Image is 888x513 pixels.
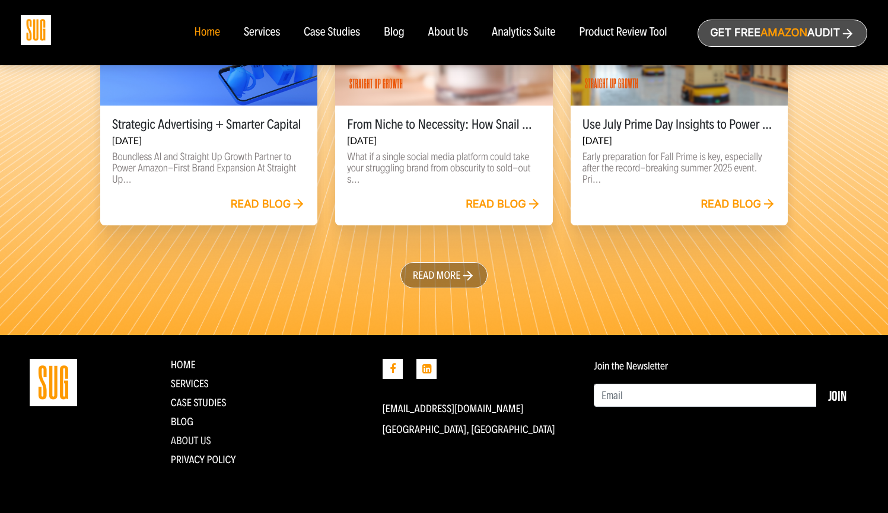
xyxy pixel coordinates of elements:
span: Amazon [760,27,807,39]
a: About Us [428,26,469,39]
h5: From Niche to Necessity: How Snail Mucin Went Viral on TikTok [347,117,540,132]
a: Case Studies [304,26,360,39]
a: Read blog [701,198,776,211]
h6: [DATE] [583,135,776,146]
a: About Us [171,434,211,447]
img: Sug [21,15,51,45]
a: Product Review Tool [579,26,667,39]
a: Blog [171,415,193,428]
p: What if a single social media platform could take your struggling brand from obscurity to sold-ou... [347,151,540,185]
input: Email [594,384,817,407]
a: Read blog [231,198,306,211]
h5: Strategic Advertising + Smarter Capital [112,117,305,132]
a: Read blog [466,198,541,211]
button: Join [816,384,858,407]
a: CASE STUDIES [171,396,227,409]
p: [GEOGRAPHIC_DATA], [GEOGRAPHIC_DATA] [383,423,577,435]
h6: [DATE] [347,135,540,146]
a: Home [171,358,196,371]
a: Services [171,377,209,390]
a: Read more [400,262,488,288]
p: Boundless AI and Straight Up Growth Partner to Power Amazon-First Brand Expansion At Straight Up... [112,151,305,185]
a: Services [244,26,280,39]
h6: [DATE] [112,135,305,146]
img: Straight Up Growth [30,359,77,406]
label: Join the Newsletter [594,360,668,372]
a: Blog [384,26,405,39]
h5: Use July Prime Day Insights to Power Your Fall Prime Strategy [583,117,776,132]
a: [EMAIL_ADDRESS][DOMAIN_NAME] [383,402,524,415]
a: Privacy Policy [171,453,236,466]
a: Get freeAmazonAudit [698,20,867,47]
a: Analytics Suite [492,26,555,39]
a: Home [194,26,219,39]
p: Early preparation for Fall Prime is key, especially after the record-breaking summer 2025 event. ... [583,151,776,185]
